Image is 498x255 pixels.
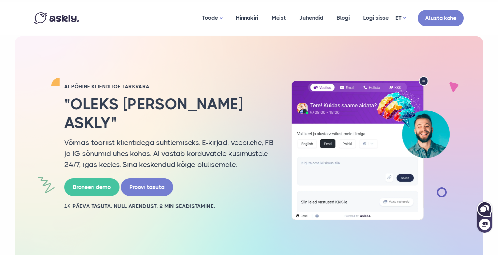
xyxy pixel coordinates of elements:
a: Hinnakiri [229,2,265,34]
h2: "Oleks [PERSON_NAME] Askly" [64,95,274,132]
img: AI multilingual chat [284,76,457,220]
a: Broneeri demo [64,178,120,196]
h2: 14 PÄEVA TASUTA. NULL ARENDUST. 2 MIN SEADISTAMINE. [64,203,274,210]
a: Juhendid [293,2,330,34]
h2: AI-PÕHINE KLIENDITOE TARKVARA [64,83,274,90]
img: Askly [34,12,79,24]
a: Toode [195,2,229,35]
a: Proovi tasuta [121,178,173,196]
p: Võimas tööriist klientidega suhtlemiseks. E-kirjad, veebilehe, FB ja IG sõnumid ühes kohas. AI va... [64,137,274,170]
a: Alusta kohe [418,10,464,26]
iframe: Askly chat [476,200,493,233]
a: ET [395,13,406,23]
a: Meist [265,2,293,34]
a: Blogi [330,2,357,34]
a: Logi sisse [357,2,395,34]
